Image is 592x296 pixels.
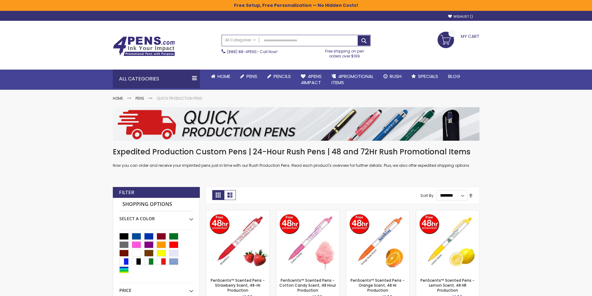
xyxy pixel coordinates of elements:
[416,210,479,215] a: PenScents™ Scented Pens - Lemon Scent, 48 HR Production
[301,73,322,86] span: 4Pens 4impact
[448,73,460,80] span: Blog
[222,35,259,45] a: All Categories
[135,96,144,101] a: Pens
[262,70,296,83] a: Pencils
[448,14,473,19] a: Wishlist
[296,70,327,90] a: 4Pens4impact
[443,70,465,83] a: Blog
[319,46,371,59] div: Free shipping on pen orders over $199
[113,107,480,141] img: Quick Production Pens
[218,73,230,80] span: Home
[279,278,336,293] a: PenScents™ Scented Pens - Cotton Candy Scent, 48 Hour Production
[119,283,193,294] div: Price
[406,70,443,83] a: Specials
[420,193,434,198] label: Sort By
[225,38,256,43] span: All Categories
[113,70,200,88] div: All Categories
[390,73,402,80] span: Rush
[113,147,480,157] h1: Expedited Production Custom Pens | 24-Hour Rush Pens | 48 and 72Hr Rush Promotional Items
[227,49,257,54] a: (888) 88-4PENS
[227,49,278,54] span: - Call Now!
[332,73,374,86] span: 4PROMOTIONAL ITEMS
[276,210,339,273] img: PenScents™ Scented Pens - Cotton Candy Scent, 48 Hour Production
[211,278,265,293] a: PenScents™ Scented Pens - Strawberry Scent, 48-Hr Production
[327,70,379,90] a: 4PROMOTIONALITEMS
[379,70,406,83] a: Rush
[113,36,175,56] img: 4Pens Custom Pens and Promotional Products
[346,210,409,215] a: PenScents™ Scented Pens - Orange Scent, 48 Hr Production
[113,96,123,101] a: Home
[119,211,193,222] div: Select A Color
[416,210,479,273] img: PenScents™ Scented Pens - Lemon Scent, 48 HR Production
[276,210,339,215] a: PenScents™ Scented Pens - Cotton Candy Scent, 48 Hour Production
[212,190,224,200] strong: Grid
[351,278,405,293] a: PenScents™ Scented Pens - Orange Scent, 48 Hr Production
[346,210,409,273] img: PenScents™ Scented Pens - Orange Scent, 48 Hr Production
[235,70,262,83] a: Pens
[273,73,291,80] span: Pencils
[206,70,235,83] a: Home
[206,210,269,273] img: PenScents™ Scented Pens - Strawberry Scent, 48-Hr Production
[420,278,475,293] a: PenScents™ Scented Pens - Lemon Scent, 48 HR Production
[206,210,269,215] a: PenScents™ Scented Pens - Strawberry Scent, 48-Hr Production
[418,73,438,80] span: Specials
[157,96,202,101] strong: Quick Production Pens
[246,73,257,80] span: Pens
[113,163,480,168] p: Now you can order and receive your imprinted pens just in time with our Rush Production Pens. Rea...
[119,198,193,211] strong: Shopping Options
[119,189,134,196] strong: Filter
